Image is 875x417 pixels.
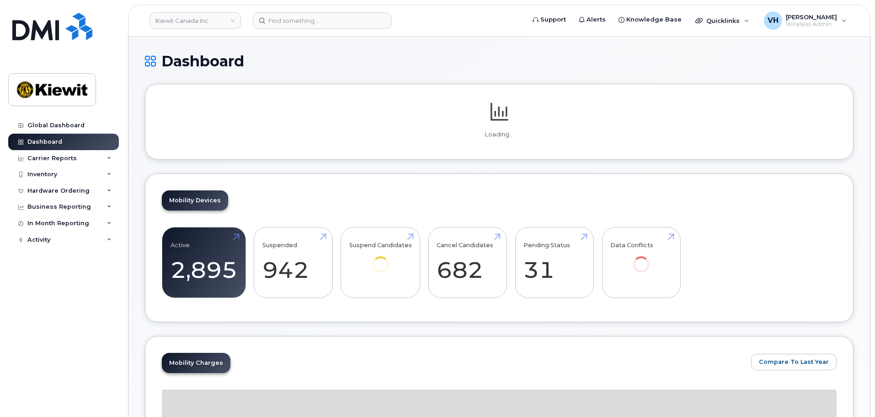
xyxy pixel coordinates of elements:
[171,233,237,293] a: Active 2,895
[437,233,498,293] a: Cancel Candidates 682
[751,354,837,370] button: Compare To Last Year
[349,233,412,285] a: Suspend Candidates
[162,130,837,139] p: Loading...
[145,53,854,69] h1: Dashboard
[162,190,228,211] a: Mobility Devices
[262,233,324,293] a: Suspended 942
[523,233,585,293] a: Pending Status 31
[610,233,672,285] a: Data Conflicts
[759,357,829,366] span: Compare To Last Year
[162,353,230,373] a: Mobility Charges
